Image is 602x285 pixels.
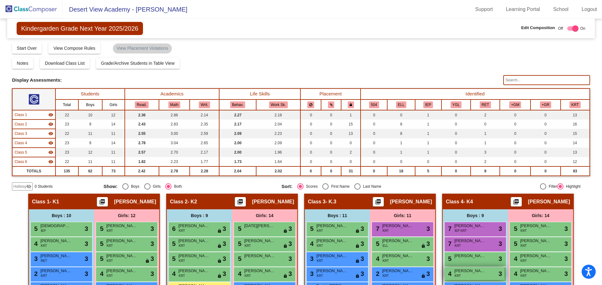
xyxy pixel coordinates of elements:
[503,75,590,85] input: Search...
[102,138,125,148] td: 14
[14,159,27,165] span: Class 6
[282,183,455,190] mat-radio-group: Select an option
[531,110,560,120] td: 0
[441,110,471,120] td: 0
[283,229,288,234] span: lock
[446,199,463,205] span: Class 4
[369,101,379,108] button: 504
[17,46,37,51] span: Start Over
[150,184,161,189] div: Girls
[531,129,560,138] td: 0
[55,157,78,166] td: 22
[48,43,100,54] button: View Compose Rules
[531,138,560,148] td: 0
[374,199,382,207] mat-icon: picture_as_pdf
[125,110,159,120] td: 2.36
[40,238,72,244] span: [PERSON_NAME]
[300,148,321,157] td: 0
[97,197,108,206] button: Print Students Details
[48,159,53,164] mat-icon: visibility
[14,150,27,155] span: Class 5
[63,4,187,14] span: Desert View Academy - [PERSON_NAME]
[441,99,471,110] th: Young for grade level
[341,138,361,148] td: 0
[113,43,172,53] mat-chip: View Placement Violations
[500,166,531,176] td: 0
[441,129,471,138] td: 0
[219,120,256,129] td: 2.17
[125,120,159,129] td: 2.43
[321,148,341,157] td: 0
[441,120,471,129] td: 0
[12,129,55,138] td: Shelley Burge - K.3
[471,157,500,166] td: 2
[17,22,143,35] span: Kindergarden Grade Next Year 2025/2026
[500,110,531,120] td: 0
[387,120,415,129] td: 8
[256,138,300,148] td: 2.09
[55,138,78,148] td: 23
[94,209,159,222] div: Girls: 12
[300,157,321,166] td: 0
[531,99,560,110] th: Above Grade Level in Reading
[85,239,88,248] span: 3
[341,99,361,110] th: Keep with teacher
[580,26,585,31] span: On
[48,150,53,155] mat-icon: visibility
[125,166,159,176] td: 2.42
[520,238,552,244] span: [PERSON_NAME]
[129,184,140,189] div: Boys
[361,99,388,110] th: 504 Plan
[500,157,531,166] td: 0
[236,199,244,207] mat-icon: picture_as_pdf
[300,138,321,148] td: 0
[159,129,190,138] td: 3.00
[50,199,59,205] span: - K1
[12,120,55,129] td: Veronica Guzman - K2
[415,120,441,129] td: 1
[396,101,406,108] button: ELL
[14,131,27,136] span: Class 3
[48,131,53,136] mat-icon: visibility
[300,110,321,120] td: 0
[78,99,102,110] th: Boys
[159,166,190,176] td: 2.78
[470,4,498,14] a: Support
[159,110,190,120] td: 2.86
[78,110,102,120] td: 10
[159,120,190,129] td: 2.83
[471,148,500,157] td: 3
[236,225,241,232] span: 5
[471,166,500,176] td: 9
[300,99,321,110] th: Keep away students
[78,148,102,157] td: 12
[451,101,462,108] button: YGL
[102,157,125,166] td: 11
[135,101,149,108] button: Read.
[471,120,500,129] td: 0
[321,166,341,176] td: 0
[14,140,27,146] span: Class 4
[288,239,292,248] span: 3
[125,157,159,166] td: 1.82
[564,239,568,248] span: 3
[252,199,294,205] span: [PERSON_NAME]
[531,120,560,129] td: 0
[219,148,256,157] td: 2.00
[531,157,560,166] td: 0
[106,223,138,229] span: [PERSON_NAME]
[17,61,29,66] span: Notes
[383,228,389,233] span: KRT
[40,58,90,69] button: Download Class List
[520,228,527,233] span: KRT
[499,224,502,233] span: 3
[190,138,219,148] td: 2.65
[443,209,508,222] div: Boys : 9
[179,228,185,233] span: KRT
[170,199,187,205] span: Class 2
[55,99,78,110] th: Total
[561,99,590,110] th: Kinder Readiness Test
[269,101,288,108] button: Work Sk.
[14,112,27,118] span: Class 1
[114,199,156,205] span: [PERSON_NAME]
